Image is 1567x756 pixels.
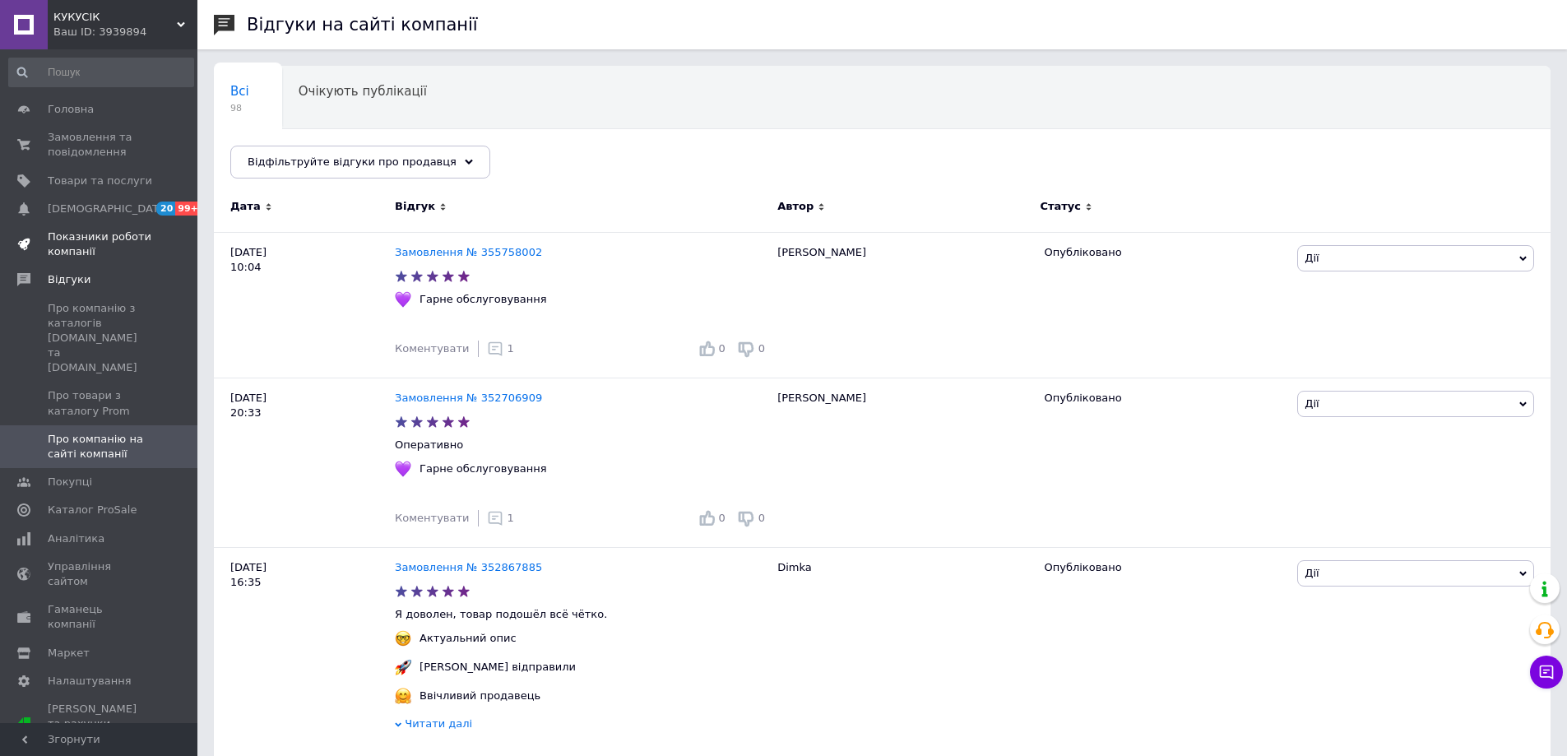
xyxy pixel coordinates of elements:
[508,512,514,524] span: 1
[758,512,765,524] span: 0
[248,155,457,168] span: Відфільтруйте відгуки про продавця
[48,130,152,160] span: Замовлення та повідомлення
[48,432,152,461] span: Про компанію на сайті компанії
[48,230,152,259] span: Показники роботи компанії
[395,342,469,355] span: Коментувати
[48,503,137,517] span: Каталог ProSale
[48,475,92,489] span: Покупці
[48,174,152,188] span: Товари та послуги
[1530,656,1563,689] button: Чат з покупцем
[395,392,542,404] a: Замовлення № 352706909
[48,559,152,589] span: Управління сайтом
[1305,252,1319,264] span: Дії
[487,341,514,357] div: 1
[1040,199,1081,214] span: Статус
[230,84,249,99] span: Всі
[395,659,411,675] img: :rocket:
[48,646,90,661] span: Маркет
[48,272,90,287] span: Відгуки
[395,341,469,356] div: Коментувати
[415,660,580,675] div: [PERSON_NAME] відправили
[719,342,726,355] span: 0
[48,102,94,117] span: Головна
[415,689,545,703] div: Ввічливий продавець
[48,301,152,376] span: Про компанію з каталогів [DOMAIN_NAME] та [DOMAIN_NAME]
[214,129,430,192] div: Опубліковані без коментаря
[53,10,177,25] span: КУКУСІК
[230,102,249,114] span: 98
[214,378,395,548] div: [DATE] 20:33
[8,58,194,87] input: Пошук
[415,292,550,307] div: Гарне обслуговування
[415,631,521,646] div: Актуальний опис
[758,342,765,355] span: 0
[395,246,542,258] a: Замовлення № 355758002
[769,232,1036,378] div: [PERSON_NAME]
[230,199,261,214] span: Дата
[48,702,152,747] span: [PERSON_NAME] та рахунки
[405,717,472,730] span: Читати далі
[1305,397,1319,410] span: Дії
[395,630,411,647] img: :nerd_face:
[395,511,469,526] div: Коментувати
[48,202,169,216] span: [DEMOGRAPHIC_DATA]
[48,674,132,689] span: Налаштування
[395,512,469,524] span: Коментувати
[777,199,814,214] span: Автор
[1305,567,1319,579] span: Дії
[299,84,427,99] span: Очікують публікації
[214,232,395,378] div: [DATE] 10:04
[48,531,104,546] span: Аналітика
[1044,245,1285,260] div: Опубліковано
[48,602,152,632] span: Гаманець компанії
[719,512,726,524] span: 0
[48,388,152,418] span: Про товари з каталогу Prom
[395,438,769,452] p: Оперативно
[1044,391,1285,406] div: Опубліковано
[415,461,550,476] div: Гарне обслуговування
[247,15,478,35] h1: Відгуки на сайті компанії
[53,25,197,39] div: Ваш ID: 3939894
[175,202,202,216] span: 99+
[395,688,411,704] img: :hugging_face:
[1044,560,1285,575] div: Опубліковано
[395,291,411,308] img: :purple_heart:
[487,510,514,526] div: 1
[395,461,411,477] img: :purple_heart:
[156,202,175,216] span: 20
[395,717,769,735] div: Читати далі
[395,607,769,622] p: Я доволен, товар подошёл всё чётко.
[395,199,435,214] span: Відгук
[769,378,1036,548] div: [PERSON_NAME]
[395,561,542,573] a: Замовлення № 352867885
[508,342,514,355] span: 1
[230,146,397,161] span: Опубліковані без комен...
